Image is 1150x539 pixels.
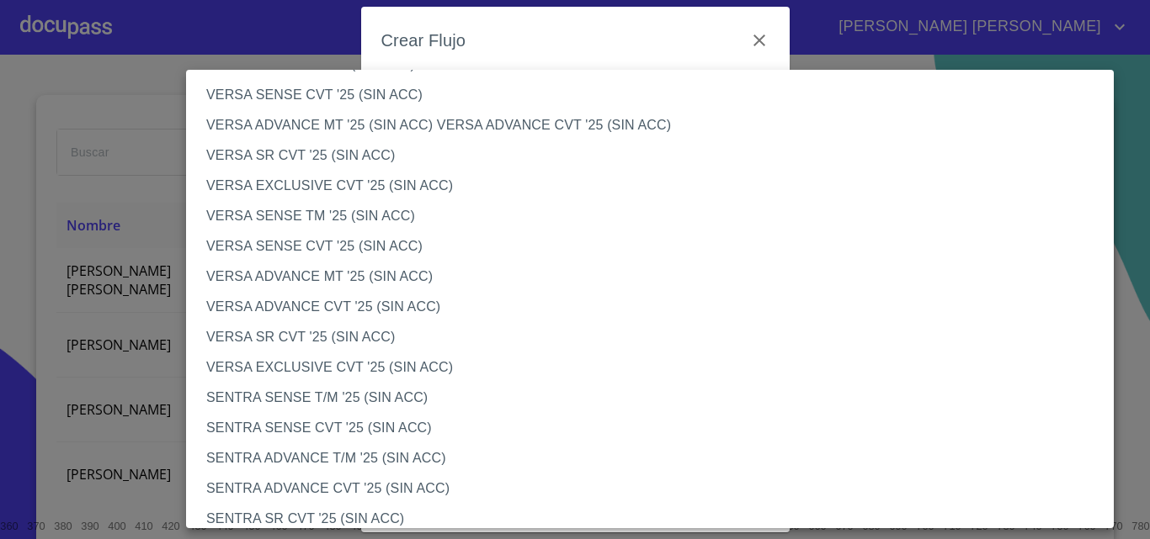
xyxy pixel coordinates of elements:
li: VERSA SR CVT '25 (SIN ACC) [186,140,1126,171]
li: SENTRA SR CVT '25 (SIN ACC) [186,504,1126,534]
li: SENTRA ADVANCE T/M '25 (SIN ACC) [186,443,1126,473]
li: VERSA EXCLUSIVE CVT '25 (SIN ACC) [186,171,1126,201]
li: SENTRA SENSE CVT '25 (SIN ACC) [186,413,1126,443]
li: VERSA SENSE CVT '25 (SIN ACC) [186,231,1126,262]
li: VERSA SENSE CVT '25 (SIN ACC) [186,80,1126,110]
li: VERSA ADVANCE MT '25 (SIN ACC) VERSA ADVANCE CVT '25 (SIN ACC) [186,110,1126,140]
li: VERSA SR CVT '25 (SIN ACC) [186,322,1126,352]
li: VERSA EXCLUSIVE CVT '25 (SIN ACC) [186,352,1126,383]
li: VERSA ADVANCE CVT '25 (SIN ACC) [186,292,1126,322]
li: VERSA SENSE TM '25 (SIN ACC) [186,201,1126,231]
li: SENTRA SENSE T/M '25 (SIN ACC) [186,383,1126,413]
li: SENTRA ADVANCE CVT '25 (SIN ACC) [186,473,1126,504]
li: VERSA ADVANCE MT '25 (SIN ACC) [186,262,1126,292]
